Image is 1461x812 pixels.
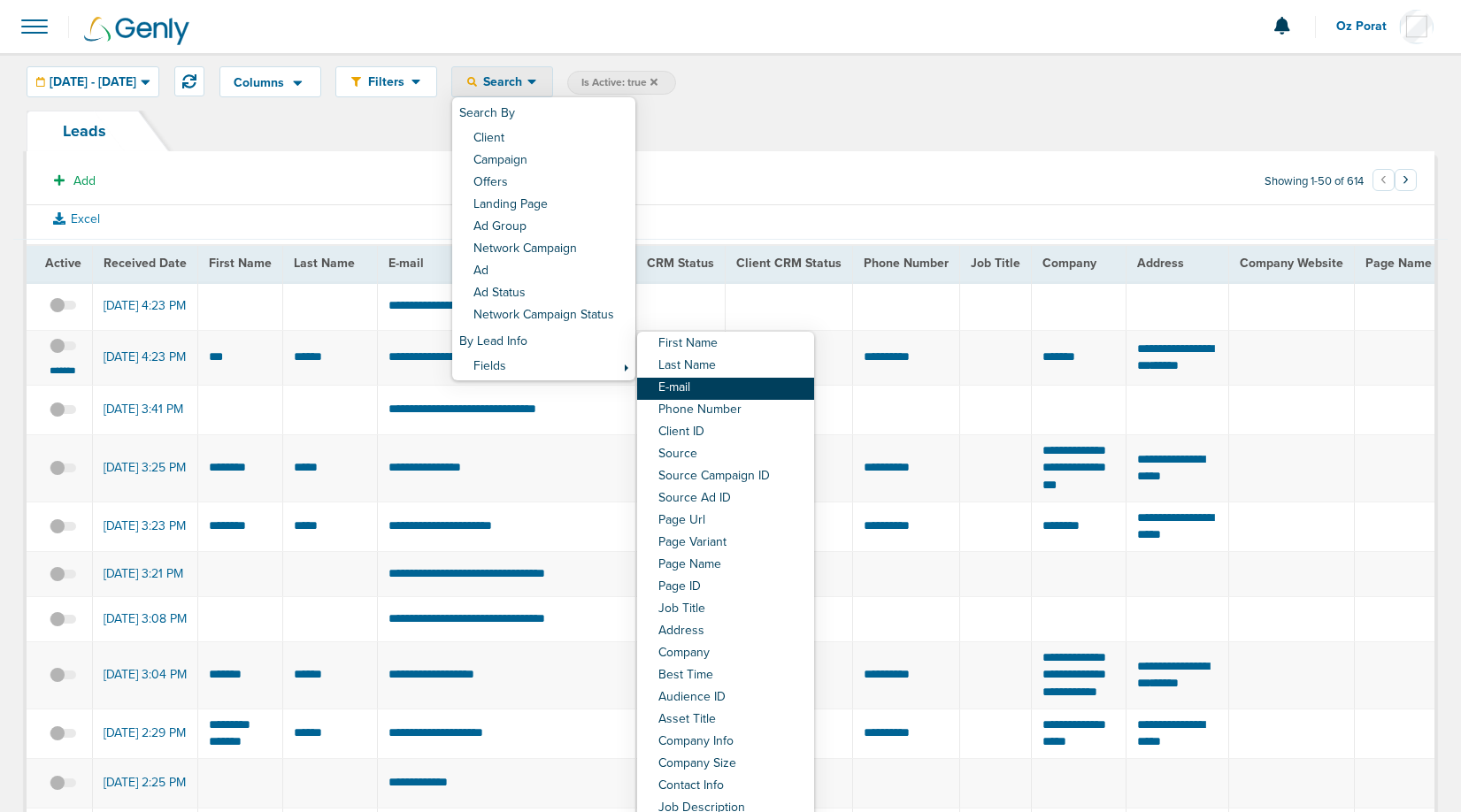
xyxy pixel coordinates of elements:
a: Best Time [637,665,814,687]
a: Campaign [452,150,635,172]
td: [DATE] 3:25 PM [93,434,198,502]
th: Address [1127,245,1229,281]
th: Page Name [1354,245,1442,281]
a: Page Url [637,510,814,532]
td: [DATE] 3:23 PM [93,502,198,551]
td: [DATE] 2:25 PM [93,758,198,808]
th: Job Title [960,245,1032,281]
span: E-mail [388,256,424,271]
a: Ad Status [452,283,635,305]
a: Company Size [637,754,814,776]
span: Received Date [104,256,187,271]
td: [DATE] 3:41 PM [93,385,198,434]
span: CRM Status [647,256,714,271]
span: First Name [209,256,272,271]
span: Add [73,173,96,188]
span: Search [477,74,527,89]
a: Page Variant [637,532,814,555]
td: [DATE] 4:23 PM [93,281,198,331]
a: Audience ID [637,687,814,709]
a: Landing Page [452,195,635,217]
a: Ad [452,261,635,283]
a: Page Name [637,555,814,577]
a: Source Ad ID [637,488,814,510]
td: [DATE] 2:29 PM [93,709,198,758]
td: [DATE] 3:04 PM [93,641,198,709]
a: Asset Title [637,709,814,732]
a: Job Title [637,599,814,621]
button: Excel [40,208,113,230]
td: [DATE] 3:21 PM [93,551,198,596]
a: Phone Number [637,400,814,422]
a: Company Info [637,732,814,754]
a: Client ID [637,422,814,444]
a: Source Campaign ID [637,466,814,488]
span: Active [45,256,81,271]
a: First Name [637,333,814,356]
a: Contact Info [637,776,814,798]
td: [DATE] 4:23 PM [93,330,198,385]
a: Page ID [637,577,814,599]
a: Leads [27,111,142,151]
span: [DATE] - [DATE] [50,76,136,88]
a: Offers [452,172,635,195]
span: Last Name [294,256,355,271]
th: Company [1032,245,1127,281]
a: Ad Group [452,217,635,239]
h6: Search By [452,99,635,128]
a: Address [637,621,814,643]
span: Phone Number [864,256,949,271]
img: Genly [84,17,189,45]
a: Network Campaign [452,239,635,261]
h6: By Lead Info [452,327,635,356]
a: Company [637,643,814,665]
button: Add [44,168,105,194]
span: Filters [361,74,411,89]
span: Is Active: true [581,75,657,90]
a: Client [452,128,635,150]
span: Showing 1-50 of 614 [1265,174,1364,189]
th: Client CRM Status [726,245,853,281]
button: Go to next page [1395,169,1417,191]
th: Company Website [1228,245,1354,281]
span: Oz Porat [1336,20,1399,33]
a: E-mail [637,378,814,400]
a: Network Campaign Status [452,305,635,327]
td: [DATE] 3:08 PM [93,596,198,641]
span: Columns [234,77,284,89]
a: Last Name [637,356,814,378]
ul: Pagination [1373,172,1417,193]
a: Source [637,444,814,466]
a: Fields [452,356,635,379]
